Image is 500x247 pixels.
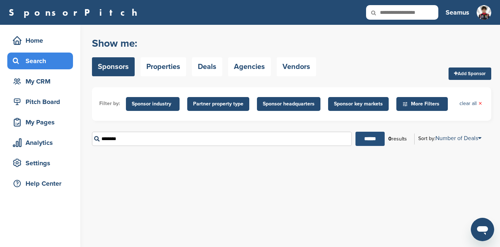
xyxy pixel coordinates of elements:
[449,67,491,80] a: Add Sponsor
[385,133,411,145] div: results
[334,100,383,108] span: Sponsor key markets
[263,100,315,108] span: Sponsor headquarters
[7,114,73,131] a: My Pages
[7,53,73,69] a: Search
[471,218,494,241] iframe: Button to launch messaging window
[92,57,135,76] a: Sponsors
[435,135,481,142] a: Number of Deals
[11,177,73,190] div: Help Center
[478,100,482,108] span: ×
[11,136,73,149] div: Analytics
[141,57,186,76] a: Properties
[7,175,73,192] a: Help Center
[477,5,491,20] img: Seamus pic
[7,93,73,110] a: Pitch Board
[11,95,73,108] div: Pitch Board
[11,116,73,129] div: My Pages
[459,100,482,108] a: clear all×
[7,73,73,90] a: My CRM
[11,75,73,88] div: My CRM
[9,8,142,17] a: SponsorPitch
[418,135,481,141] div: Sort by:
[277,57,316,76] a: Vendors
[11,54,73,67] div: Search
[7,134,73,151] a: Analytics
[7,155,73,171] a: Settings
[388,136,392,142] b: 0
[446,4,469,20] a: Seamus
[92,37,316,50] h2: Show me:
[7,32,73,49] a: Home
[192,57,222,76] a: Deals
[402,100,444,108] span: More Filters
[446,7,469,18] h3: Seamus
[132,100,174,108] span: Sponsor industry
[193,100,243,108] span: Partner property type
[99,100,120,108] li: Filter by:
[11,34,73,47] div: Home
[11,157,73,170] div: Settings
[228,57,271,76] a: Agencies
